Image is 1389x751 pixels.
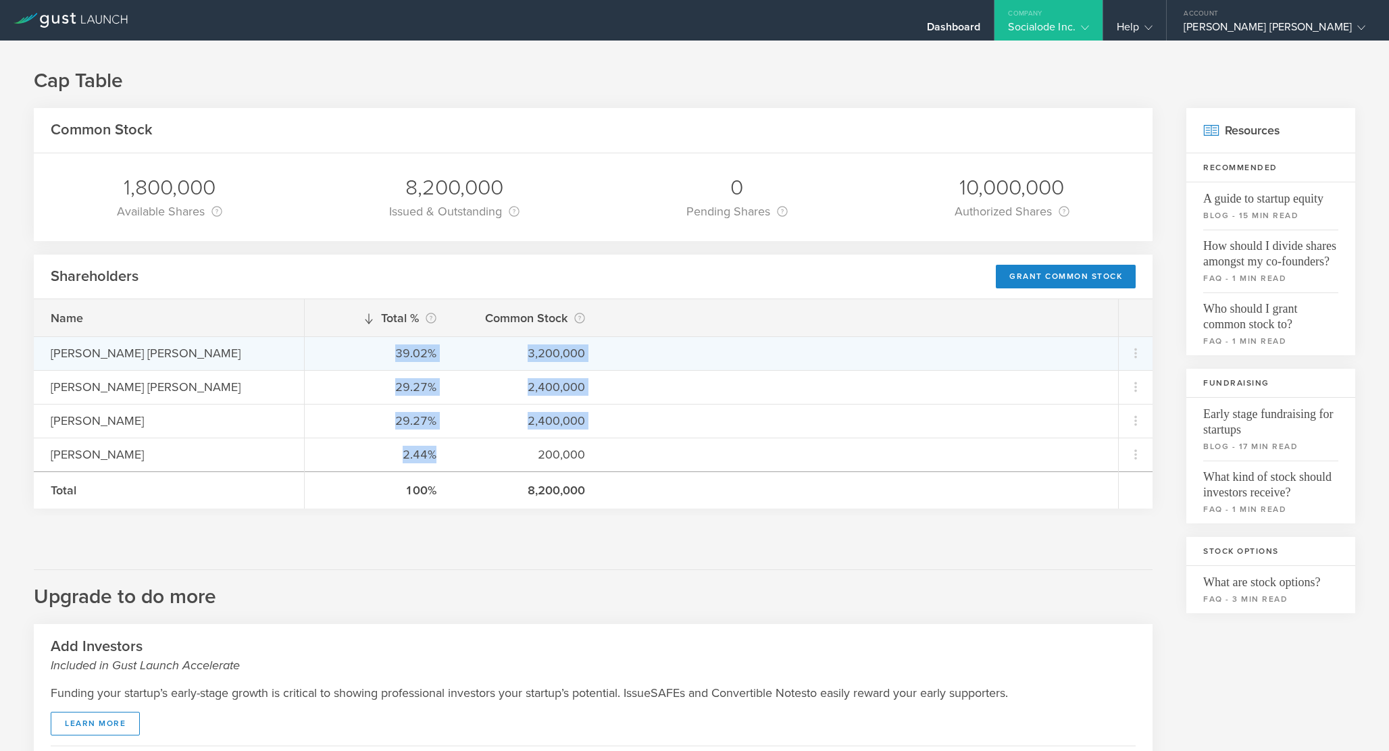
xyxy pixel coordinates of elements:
[1203,272,1338,284] small: faq - 1 min read
[51,378,287,396] div: [PERSON_NAME] [PERSON_NAME]
[470,344,585,362] div: 3,200,000
[51,637,1136,674] h2: Add Investors
[51,120,153,140] h2: Common Stock
[117,202,222,221] div: Available Shares
[117,174,222,202] div: 1,800,000
[470,309,585,328] div: Common Stock
[927,20,981,41] div: Dashboard
[1186,182,1355,230] a: A guide to startup equityblog - 15 min read
[470,482,585,499] div: 8,200,000
[322,482,436,499] div: 100%
[470,378,585,396] div: 2,400,000
[1186,566,1355,613] a: What are stock options?faq - 3 min read
[1203,182,1338,207] span: A guide to startup equity
[1321,686,1389,751] iframe: Chat Widget
[1203,503,1338,515] small: faq - 1 min read
[322,344,436,362] div: 39.02%
[1203,209,1338,222] small: blog - 15 min read
[470,446,585,463] div: 200,000
[1203,292,1338,332] span: Who should I grant common stock to?
[34,569,1153,611] h2: Upgrade to do more
[1186,398,1355,461] a: Early stage fundraising for startupsblog - 17 min read
[322,446,436,463] div: 2.44%
[1186,230,1355,292] a: How should I divide shares amongst my co-founders?faq - 1 min read
[389,202,520,221] div: Issued & Outstanding
[1186,369,1355,398] h3: Fundraising
[955,174,1069,202] div: 10,000,000
[34,68,1355,95] h1: Cap Table
[51,656,1136,674] small: Included in Gust Launch Accelerate
[1186,537,1355,566] h3: Stock Options
[1186,292,1355,355] a: Who should I grant common stock to?faq - 1 min read
[651,684,807,702] span: SAFEs and Convertible Notes
[996,265,1136,288] div: Grant Common Stock
[51,412,287,430] div: [PERSON_NAME]
[51,684,1136,702] p: Funding your startup’s early-stage growth is critical to showing professional investors your star...
[1186,153,1355,182] h3: Recommended
[51,482,287,499] div: Total
[686,202,788,221] div: Pending Shares
[686,174,788,202] div: 0
[51,446,287,463] div: [PERSON_NAME]
[51,309,287,327] div: Name
[1184,20,1365,41] div: [PERSON_NAME] [PERSON_NAME]
[51,267,138,286] h2: Shareholders
[1203,461,1338,500] span: What kind of stock should investors receive?
[1117,20,1153,41] div: Help
[1203,335,1338,347] small: faq - 1 min read
[322,378,436,396] div: 29.27%
[1203,230,1338,269] span: How should I divide shares amongst my co-founders?
[322,412,436,430] div: 29.27%
[1203,566,1338,590] span: What are stock options?
[389,174,520,202] div: 8,200,000
[51,344,287,362] div: [PERSON_NAME] [PERSON_NAME]
[1203,593,1338,605] small: faq - 3 min read
[1186,461,1355,523] a: What kind of stock should investors receive?faq - 1 min read
[51,712,140,735] a: learn more
[1203,440,1338,452] small: blog - 17 min read
[470,412,585,430] div: 2,400,000
[1008,20,1088,41] div: Socialode Inc.
[955,202,1069,221] div: Authorized Shares
[1186,108,1355,153] h2: Resources
[1203,398,1338,438] span: Early stage fundraising for startups
[322,309,436,328] div: Total %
